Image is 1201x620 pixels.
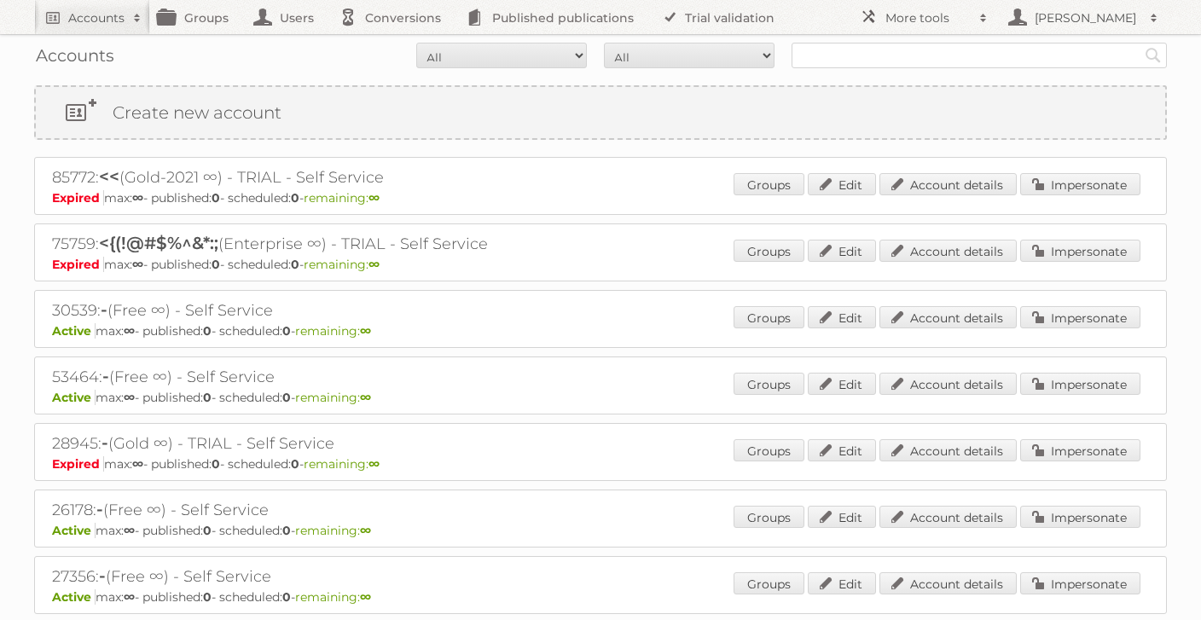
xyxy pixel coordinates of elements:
[360,523,371,538] strong: ∞
[360,323,371,339] strong: ∞
[879,373,1017,395] a: Account details
[885,9,971,26] h2: More tools
[808,240,876,262] a: Edit
[295,523,371,538] span: remaining:
[879,306,1017,328] a: Account details
[52,190,104,206] span: Expired
[734,572,804,594] a: Groups
[101,299,107,320] span: -
[291,456,299,472] strong: 0
[52,456,104,472] span: Expired
[879,173,1017,195] a: Account details
[96,499,103,519] span: -
[212,190,220,206] strong: 0
[295,390,371,405] span: remaining:
[734,240,804,262] a: Groups
[1140,43,1166,68] input: Search
[52,299,649,322] h2: 30539: (Free ∞) - Self Service
[734,373,804,395] a: Groups
[360,390,371,405] strong: ∞
[52,390,96,405] span: Active
[52,390,1149,405] p: max: - published: - scheduled: -
[879,439,1017,461] a: Account details
[52,589,96,605] span: Active
[282,390,291,405] strong: 0
[368,456,380,472] strong: ∞
[52,323,96,339] span: Active
[52,323,1149,339] p: max: - published: - scheduled: -
[52,565,649,588] h2: 27356: (Free ∞) - Self Service
[282,589,291,605] strong: 0
[52,523,96,538] span: Active
[734,173,804,195] a: Groups
[1020,439,1140,461] a: Impersonate
[52,257,1149,272] p: max: - published: - scheduled: -
[808,572,876,594] a: Edit
[1020,240,1140,262] a: Impersonate
[808,506,876,528] a: Edit
[124,390,135,405] strong: ∞
[52,166,649,188] h2: 85772: (Gold-2021 ∞) - TRIAL - Self Service
[99,166,119,187] span: <<
[291,257,299,272] strong: 0
[282,323,291,339] strong: 0
[1030,9,1141,26] h2: [PERSON_NAME]
[52,456,1149,472] p: max: - published: - scheduled: -
[52,190,1149,206] p: max: - published: - scheduled: -
[808,173,876,195] a: Edit
[102,432,108,453] span: -
[295,589,371,605] span: remaining:
[879,572,1017,594] a: Account details
[52,432,649,455] h2: 28945: (Gold ∞) - TRIAL - Self Service
[124,523,135,538] strong: ∞
[99,565,106,586] span: -
[99,233,218,253] span: <{(!@#$%^&*:;
[304,257,380,272] span: remaining:
[52,499,649,521] h2: 26178: (Free ∞) - Self Service
[808,306,876,328] a: Edit
[124,323,135,339] strong: ∞
[52,257,104,272] span: Expired
[368,257,380,272] strong: ∞
[52,366,649,388] h2: 53464: (Free ∞) - Self Service
[295,323,371,339] span: remaining:
[203,523,212,538] strong: 0
[52,233,649,255] h2: 75759: (Enterprise ∞) - TRIAL - Self Service
[52,589,1149,605] p: max: - published: - scheduled: -
[203,390,212,405] strong: 0
[1020,572,1140,594] a: Impersonate
[879,506,1017,528] a: Account details
[212,257,220,272] strong: 0
[132,257,143,272] strong: ∞
[102,366,109,386] span: -
[734,306,804,328] a: Groups
[734,439,804,461] a: Groups
[808,373,876,395] a: Edit
[282,523,291,538] strong: 0
[68,9,125,26] h2: Accounts
[124,589,135,605] strong: ∞
[368,190,380,206] strong: ∞
[360,589,371,605] strong: ∞
[212,456,220,472] strong: 0
[304,456,380,472] span: remaining:
[879,240,1017,262] a: Account details
[203,589,212,605] strong: 0
[291,190,299,206] strong: 0
[36,87,1165,138] a: Create new account
[203,323,212,339] strong: 0
[132,190,143,206] strong: ∞
[1020,373,1140,395] a: Impersonate
[1020,173,1140,195] a: Impersonate
[304,190,380,206] span: remaining:
[1020,306,1140,328] a: Impersonate
[734,506,804,528] a: Groups
[1020,506,1140,528] a: Impersonate
[808,439,876,461] a: Edit
[132,456,143,472] strong: ∞
[52,523,1149,538] p: max: - published: - scheduled: -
